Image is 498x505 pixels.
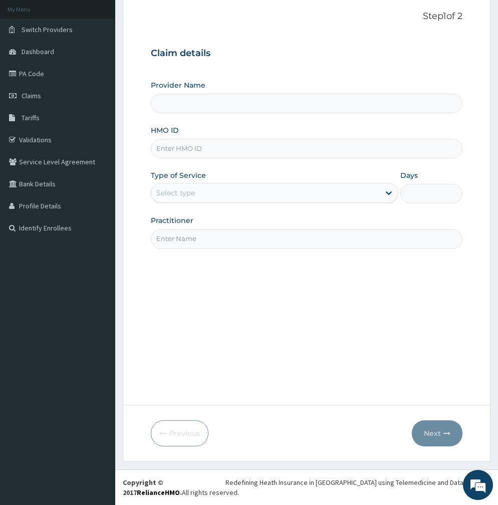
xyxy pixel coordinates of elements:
div: Redefining Heath Insurance in [GEOGRAPHIC_DATA] using Telemedicine and Data Science! [225,477,490,487]
label: Type of Service [151,170,206,180]
p: Step 1 of 2 [151,11,462,22]
strong: Copyright © 2017 . [123,478,182,497]
span: Tariffs [22,113,40,122]
span: Claims [22,91,41,100]
input: Enter HMO ID [151,139,462,158]
label: Days [400,170,418,180]
span: Switch Providers [22,25,73,34]
input: Enter Name [151,229,462,248]
footer: All rights reserved. [115,469,498,505]
button: Previous [151,420,208,446]
div: Select type [156,188,195,198]
h3: Claim details [151,48,462,59]
button: Next [412,420,462,446]
a: RelianceHMO [137,488,180,497]
label: HMO ID [151,125,179,135]
label: Practitioner [151,215,193,225]
span: Dashboard [22,47,54,56]
label: Provider Name [151,80,205,90]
